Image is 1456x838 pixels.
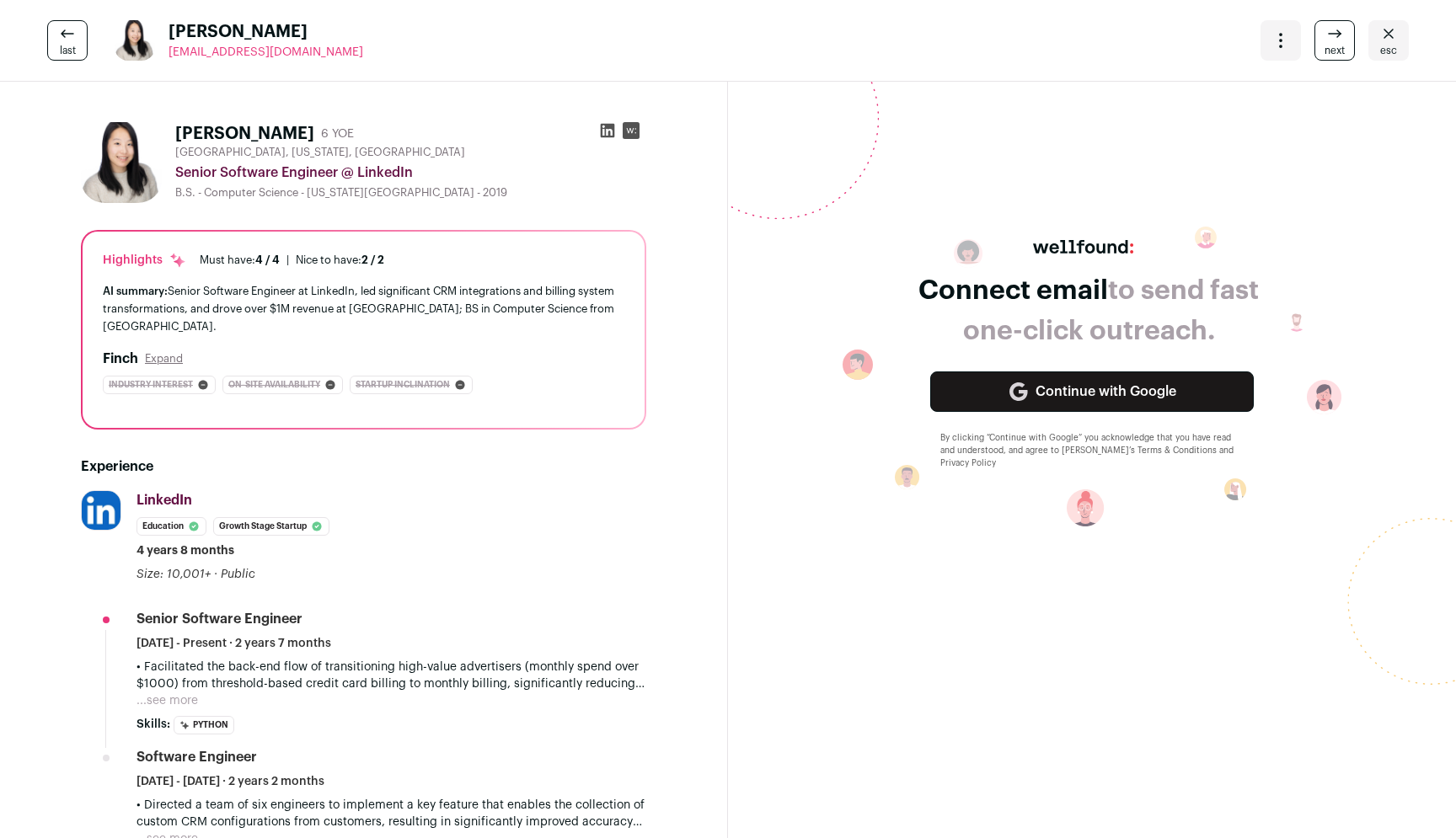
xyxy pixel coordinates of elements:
span: 4 / 4 [255,254,280,265]
span: 4 years 8 months [136,542,234,559]
span: [DATE] - Present · 2 years 7 months [136,635,331,652]
span: [PERSON_NAME] [169,20,363,44]
div: 6 YOE [321,125,354,142]
a: next [1314,20,1355,61]
div: Senior Software Engineer @ LinkedIn [175,163,646,183]
h1: [PERSON_NAME] [175,122,314,146]
h2: Experience [81,456,646,477]
span: next [1325,44,1345,57]
span: AI summary: [103,286,168,296]
span: [DATE] - [DATE] · 2 years 2 months [136,773,324,790]
a: Continue with Google [930,371,1254,412]
div: to send fast one-click outreach. [918,270,1259,351]
a: Close [1368,20,1409,61]
a: last [47,20,88,61]
span: LinkedIn [136,494,192,507]
img: cf2447b1e858d45396942fdc6b083e488a350c1c6216a72d061beb9c425cb494.jpg [81,122,162,203]
span: last [60,44,76,57]
span: esc [1380,44,1397,57]
img: cf2447b1e858d45396942fdc6b083e488a350c1c6216a72d061beb9c425cb494.jpg [115,20,155,61]
span: [GEOGRAPHIC_DATA], [US_STATE], [GEOGRAPHIC_DATA] [175,146,465,159]
div: B.S. - Computer Science - [US_STATE][GEOGRAPHIC_DATA] - 2019 [175,186,646,200]
li: Growth Stage Startup [213,517,329,536]
span: Public [221,568,255,580]
span: Skills: [136,716,170,733]
button: ...see more [136,692,198,709]
div: Highlights [103,252,186,269]
a: [EMAIL_ADDRESS][DOMAIN_NAME] [169,44,363,61]
span: [EMAIL_ADDRESS][DOMAIN_NAME] [169,46,363,58]
div: Senior Software Engineer [136,610,302,628]
div: By clicking “Continue with Google” you acknowledge that you have read and understood, and agree t... [940,432,1244,470]
div: Must have: [200,254,280,267]
ul: | [200,254,384,267]
button: Open dropdown [1261,20,1301,61]
span: Startup inclination [356,376,450,393]
li: Education [136,517,206,536]
img: e23be04427e9fc54bf8b6f4ecff8b046137624144e00097804b976b9db2c38c9.jpg [82,491,120,530]
span: · [214,566,217,583]
span: 2 / 2 [361,254,384,265]
span: Connect email [918,277,1108,304]
span: Size: 10,001+ [136,568,211,580]
p: • Facilitated the back-end flow of transitioning high-value advertisers (monthly spend over $1000... [136,659,646,692]
p: • Directed a team of six engineers to implement a key feature that enables the collection of cust... [136,797,646,830]
h2: Finch [103,349,138,369]
span: On-site availability [228,376,320,393]
span: Industry interest [109,376,193,393]
li: Python [174,716,234,734]
div: Senior Software Engineer at LinkedIn, led significant CRM integrations and billing system transfo... [103,282,624,335]
div: Nice to have: [296,254,384,267]
button: Expand [145,352,183,366]
div: Software Engineer [136,748,257,766]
